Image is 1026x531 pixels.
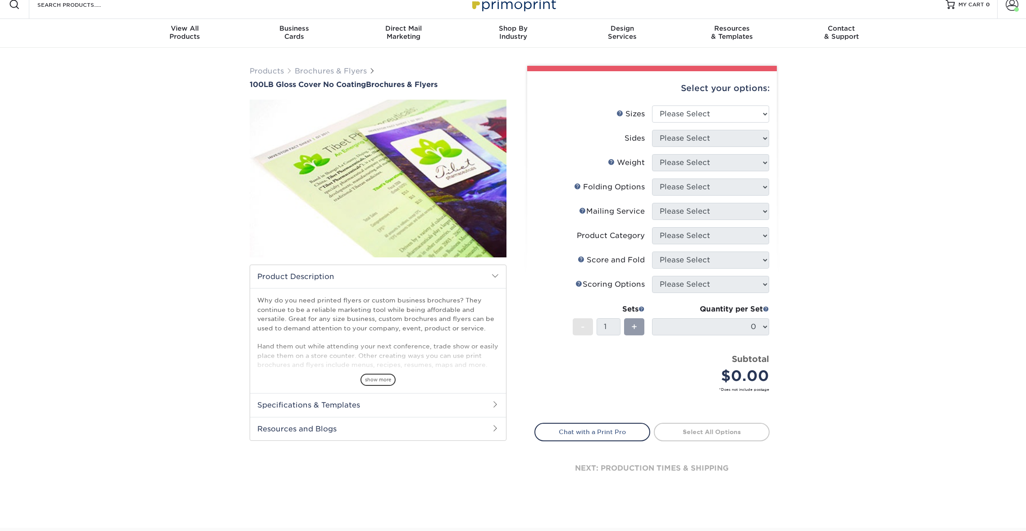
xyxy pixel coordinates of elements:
img: 100LB Gloss Cover<br/>No Coating 01 [250,90,506,267]
a: Direct MailMarketing [349,19,458,48]
span: Resources [677,24,787,32]
a: Chat with a Print Pro [534,423,650,441]
small: *Does not include postage [542,387,769,392]
span: 100LB Gloss Cover No Coating [250,80,366,89]
a: Contact& Support [787,19,896,48]
div: next: production times & shipping [534,441,770,495]
iframe: Google Customer Reviews [2,504,77,528]
div: Industry [458,24,568,41]
h1: Brochures & Flyers [250,80,506,89]
div: Select your options: [534,71,770,105]
div: Mailing Service [579,206,645,217]
a: View AllProducts [130,19,240,48]
span: 0 [986,1,990,8]
div: Score and Fold [578,255,645,265]
div: $0.00 [659,365,769,387]
h2: Resources and Blogs [250,417,506,440]
span: Business [239,24,349,32]
span: MY CART [958,1,984,9]
span: View All [130,24,240,32]
a: BusinessCards [239,19,349,48]
a: 100LB Gloss Cover No CoatingBrochures & Flyers [250,80,506,89]
div: & Support [787,24,896,41]
div: Sets [573,304,645,315]
a: Select All Options [654,423,770,441]
a: Brochures & Flyers [295,67,367,75]
div: Weight [608,157,645,168]
a: Resources& Templates [677,19,787,48]
span: Contact [787,24,896,32]
div: Folding Options [574,182,645,192]
a: Products [250,67,284,75]
div: Quantity per Set [652,304,769,315]
strong: Subtotal [732,354,769,364]
div: Product Category [577,230,645,241]
p: Why do you need printed flyers or custom business brochures? They continue to be a reliable marke... [257,296,499,406]
span: - [581,320,585,334]
span: Direct Mail [349,24,458,32]
span: show more [360,374,396,386]
div: Products [130,24,240,41]
span: Shop By [458,24,568,32]
span: Design [568,24,677,32]
a: DesignServices [568,19,677,48]
h2: Product Description [250,265,506,288]
div: Sides [625,133,645,144]
span: + [631,320,637,334]
div: Marketing [349,24,458,41]
h2: Specifications & Templates [250,393,506,417]
div: Cards [239,24,349,41]
a: Shop ByIndustry [458,19,568,48]
div: Sizes [616,109,645,119]
div: Scoring Options [575,279,645,290]
div: & Templates [677,24,787,41]
div: Services [568,24,677,41]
